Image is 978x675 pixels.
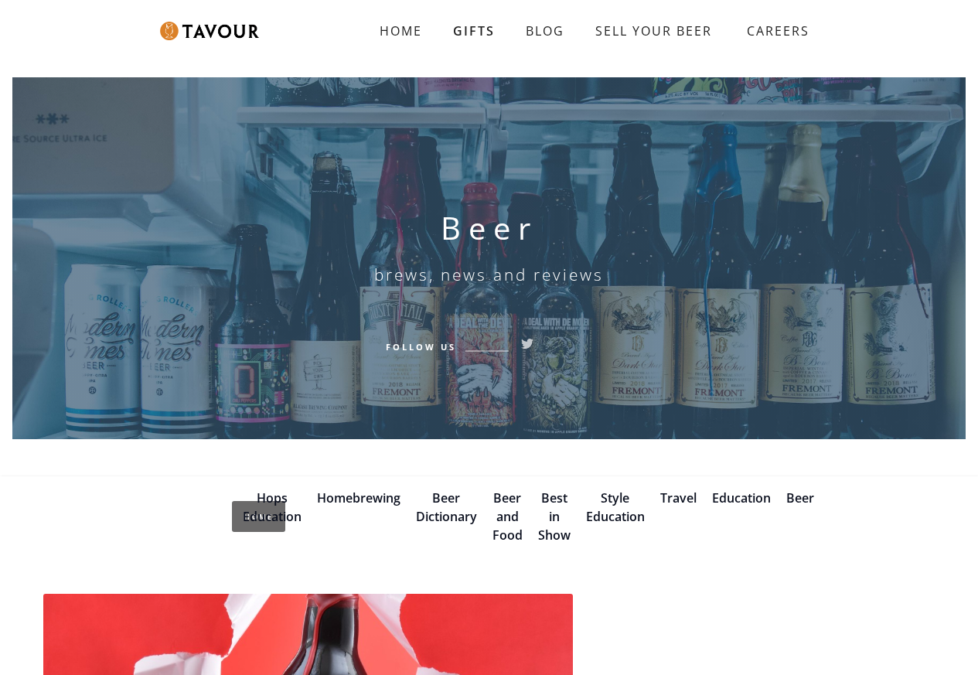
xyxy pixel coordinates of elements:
[438,15,510,46] a: GIFTS
[510,15,580,46] a: BLOG
[786,489,814,506] a: Beer
[747,15,809,46] strong: CAREERS
[380,22,422,39] strong: HOME
[712,489,771,506] a: Education
[492,489,523,544] a: Beer and Food
[374,265,604,284] h6: brews, news and reviews
[538,489,571,544] a: Best in Show
[441,210,538,247] h1: Beer
[728,9,821,53] a: CAREERS
[317,489,400,506] a: Homebrewing
[243,489,302,525] a: Hops Education
[416,489,477,525] a: Beer Dictionary
[232,501,285,532] a: Home
[364,15,438,46] a: HOME
[580,15,728,46] a: SELL YOUR BEER
[586,489,645,525] a: Style Education
[660,489,697,506] a: Travel
[386,339,456,353] h6: Follow Us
